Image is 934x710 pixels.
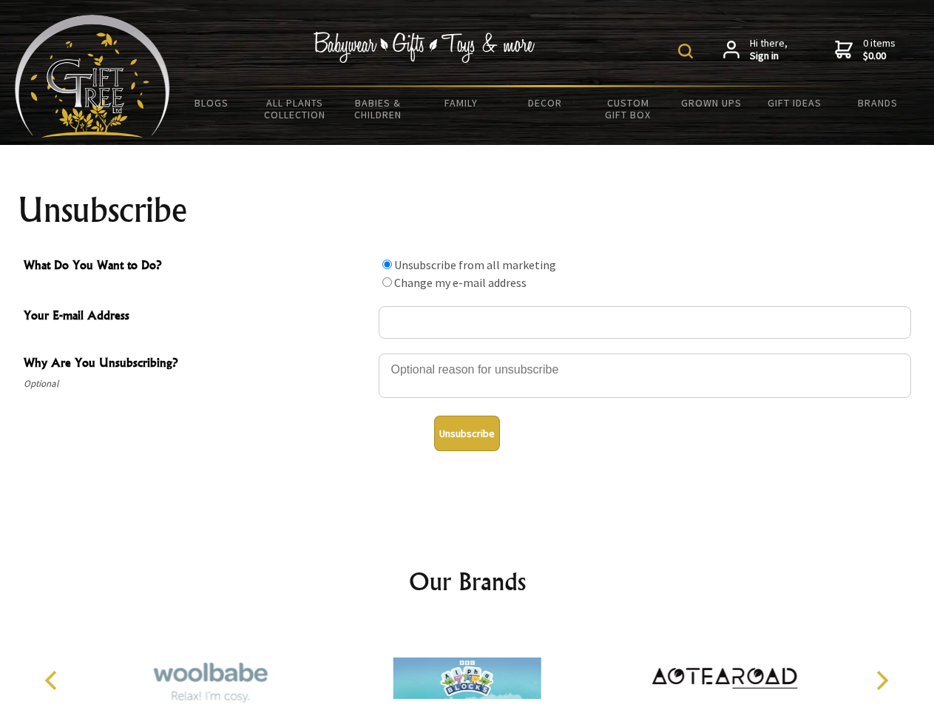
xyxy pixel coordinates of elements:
[723,37,788,63] a: Hi there,Sign in
[434,416,500,451] button: Unsubscribe
[669,87,753,118] a: Grown Ups
[24,256,371,277] span: What Do You Want to Do?
[753,87,836,118] a: Gift Ideas
[394,275,527,290] label: Change my e-mail address
[420,87,504,118] a: Family
[254,87,337,130] a: All Plants Collection
[24,354,371,375] span: Why Are You Unsubscribing?
[314,32,535,63] img: Babywear - Gifts - Toys & more
[678,44,693,58] img: product search
[382,277,392,287] input: What Do You Want to Do?
[835,37,896,63] a: 0 items$0.00
[586,87,670,130] a: Custom Gift Box
[863,50,896,63] strong: $0.00
[382,260,392,269] input: What Do You Want to Do?
[170,87,254,118] a: BLOGS
[15,15,170,138] img: Babyware - Gifts - Toys and more...
[394,257,556,272] label: Unsubscribe from all marketing
[750,50,788,63] strong: Sign in
[24,375,371,393] span: Optional
[30,564,905,599] h2: Our Brands
[24,306,371,328] span: Your E-mail Address
[863,36,896,63] span: 0 items
[503,87,586,118] a: Decor
[37,664,70,697] button: Previous
[379,306,911,339] input: Your E-mail Address
[336,87,420,130] a: Babies & Children
[18,192,917,228] h1: Unsubscribe
[865,664,898,697] button: Next
[836,87,920,118] a: Brands
[750,37,788,63] span: Hi there,
[379,354,911,398] textarea: Why Are You Unsubscribing?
